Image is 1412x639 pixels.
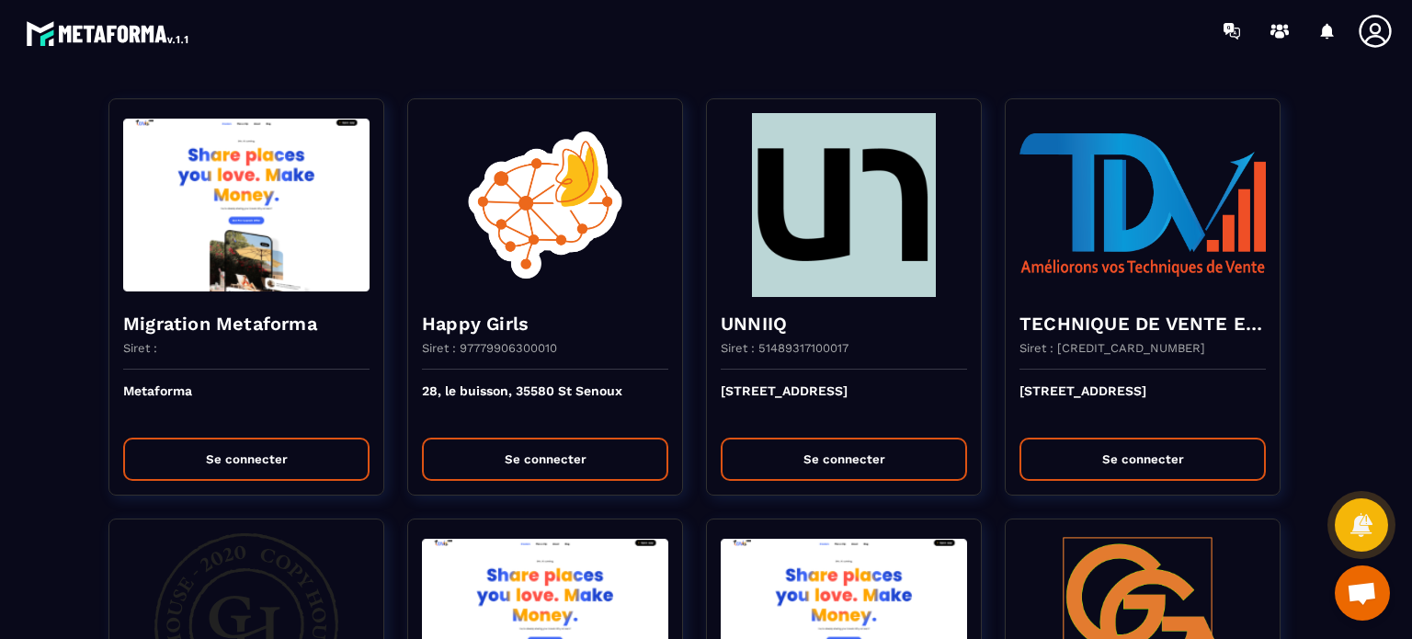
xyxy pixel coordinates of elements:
[1019,113,1266,297] img: funnel-background
[721,341,848,355] p: Siret : 51489317100017
[422,113,668,297] img: funnel-background
[123,341,157,355] p: Siret :
[721,311,967,337] h4: UNNIIQ
[1019,311,1266,337] h4: TECHNIQUE DE VENTE EDITION
[26,17,191,50] img: logo
[123,438,370,481] button: Se connecter
[721,383,967,424] p: [STREET_ADDRESS]
[422,383,668,424] p: 28, le buisson, 35580 St Senoux
[1019,341,1205,355] p: Siret : [CREDIT_CARD_NUMBER]
[123,383,370,424] p: Metaforma
[123,311,370,337] h4: Migration Metaforma
[1335,565,1390,621] a: Ouvrir le chat
[1019,438,1266,481] button: Se connecter
[123,113,370,297] img: funnel-background
[1019,383,1266,424] p: [STREET_ADDRESS]
[721,113,967,297] img: funnel-background
[422,438,668,481] button: Se connecter
[422,311,668,337] h4: Happy Girls
[721,438,967,481] button: Se connecter
[422,341,557,355] p: Siret : 97779906300010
